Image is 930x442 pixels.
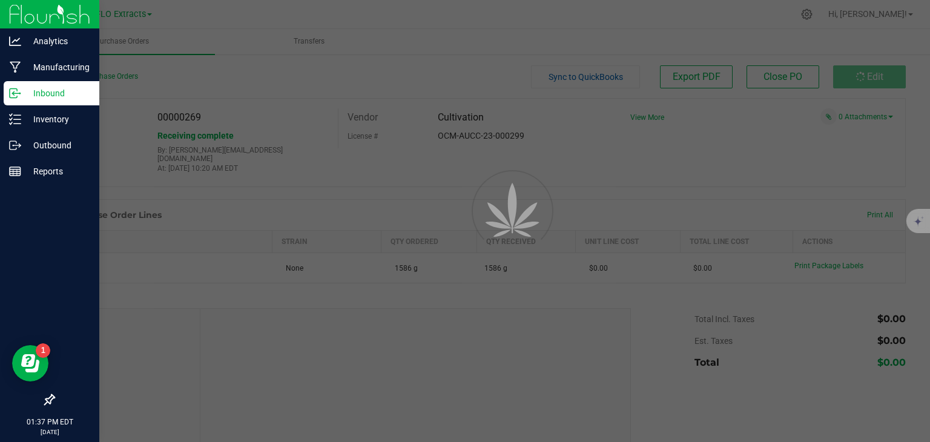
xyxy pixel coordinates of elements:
iframe: Resource center [12,345,48,381]
inline-svg: Inventory [9,113,21,125]
inline-svg: Reports [9,165,21,177]
p: Reports [21,164,94,179]
p: 01:37 PM EDT [5,417,94,427]
inline-svg: Outbound [9,139,21,151]
inline-svg: Analytics [9,35,21,47]
inline-svg: Manufacturing [9,61,21,73]
p: Inbound [21,86,94,101]
p: Outbound [21,138,94,153]
p: Manufacturing [21,60,94,74]
p: [DATE] [5,427,94,437]
iframe: Resource center unread badge [36,343,50,358]
inline-svg: Inbound [9,87,21,99]
p: Inventory [21,112,94,127]
p: Analytics [21,34,94,48]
